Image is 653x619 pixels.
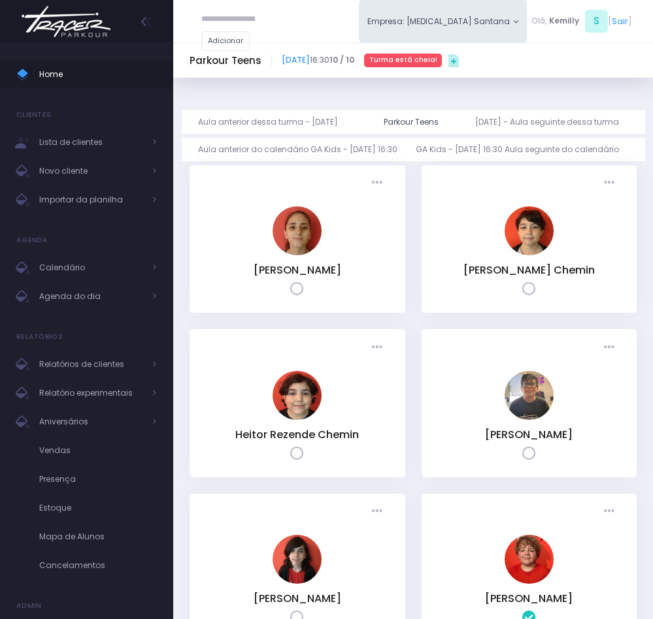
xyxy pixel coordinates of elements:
[16,593,42,619] h4: Admin
[585,10,608,33] span: S
[282,54,310,65] a: [DATE]
[39,163,144,180] span: Novo cliente
[273,371,322,420] img: Heitor Rezende Chemin
[384,116,439,128] div: Parkour Teens
[599,501,619,521] div: Presença
[39,500,157,516] span: Estoque
[505,206,554,255] img: Arthur Rezende Chemin
[39,385,144,402] span: Relatório experimentais
[367,337,387,357] div: Presença
[198,110,348,134] a: Aula anterior dessa turma - [DATE]
[505,247,554,258] a: Arthur Rezende Chemin
[39,66,157,83] span: Home
[442,49,465,72] div: Ações Rápidas
[612,15,628,27] a: Sair
[39,471,157,488] span: Presença
[39,134,144,151] span: Lista de clientes
[273,411,322,422] a: Heitor Rezende Chemin
[16,324,63,350] h4: Relatórios
[235,427,359,442] a: Heitor Rezende Chemin
[505,535,554,584] img: Henrique Affonso
[273,575,322,586] a: Pedro giraldi tavares
[505,411,554,422] a: Lucas figueiredo guedes
[39,288,144,305] span: Agenda do dia
[16,102,51,128] h4: Clientes
[39,442,157,459] span: Vendas
[16,227,48,253] h4: Agenda
[364,54,442,67] div: Turma está cheia!
[531,15,547,27] span: Olá,
[367,501,387,521] div: Presença
[282,54,354,66] span: 16:30
[463,262,595,278] a: [PERSON_NAME] Chemin
[39,191,144,208] span: Importar da planilha
[273,247,322,258] a: Anna Júlia Roque Silva
[367,173,387,193] div: Presença
[201,31,250,51] a: Adicionar
[416,138,629,161] a: GA Kids - [DATE] 16:30 Aula seguinte do calendário
[39,259,144,276] span: Calendário
[273,535,322,584] img: Pedro giraldi tavares
[273,206,322,255] img: Anna Júlia Roque Silva
[39,413,144,430] span: Aniversários
[485,427,573,442] a: [PERSON_NAME]
[254,262,341,278] a: [PERSON_NAME]
[505,575,554,586] a: Henrique Affonso
[198,138,407,161] a: Aula anterior do calendário GA Kids - [DATE] 16:30
[599,173,619,193] div: Presença
[527,8,637,35] div: [ ]
[190,55,261,67] h5: Parkour Teens
[549,15,579,27] span: Kemilly
[39,356,144,373] span: Relatórios de clientes
[329,54,354,65] strong: 10 / 10
[254,591,341,606] a: [PERSON_NAME]
[39,528,157,545] span: Mapa de Alunos
[475,110,629,134] a: [DATE] - Aula seguinte dessa turma
[599,337,619,357] div: Presença
[485,591,573,606] a: [PERSON_NAME]
[505,371,554,420] img: Lucas figueiredo guedes
[39,557,157,574] span: Cancelamentos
